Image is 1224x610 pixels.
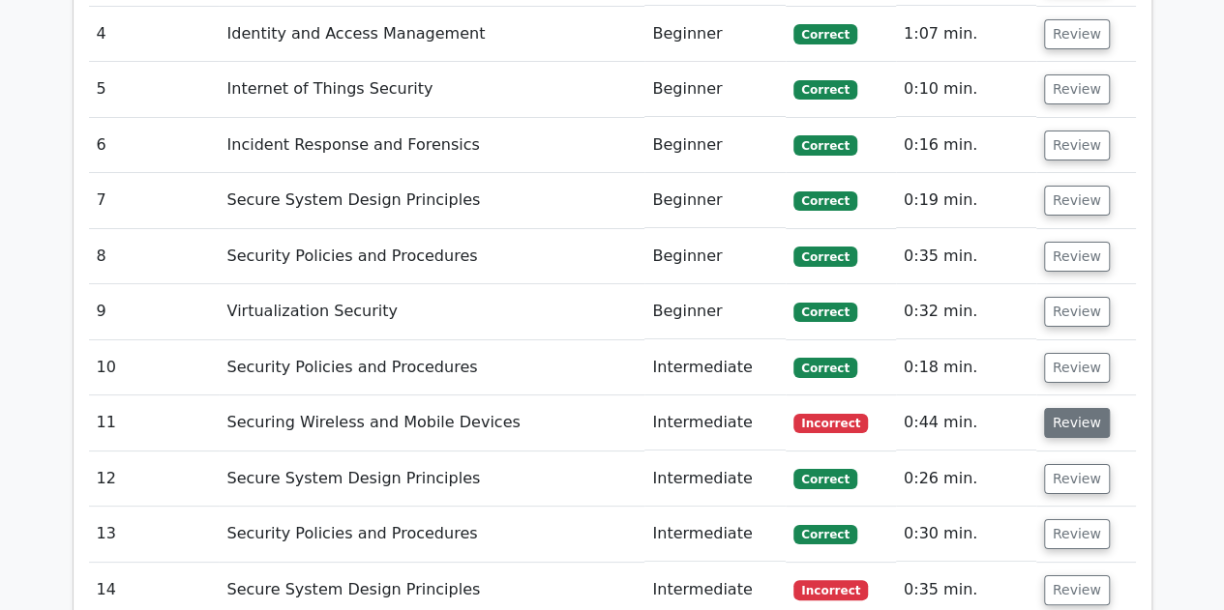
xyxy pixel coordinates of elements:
td: 7 [89,173,220,228]
span: Correct [793,469,856,488]
td: Securing Wireless and Mobile Devices [219,395,644,450]
td: Security Policies and Procedures [219,229,644,284]
td: 0:44 min. [896,395,1036,450]
td: Intermediate [644,507,786,562]
span: Correct [793,247,856,266]
td: 8 [89,229,220,284]
td: Beginner [644,173,786,228]
span: Incorrect [793,580,868,599]
td: Beginner [644,118,786,173]
td: Intermediate [644,340,786,395]
td: 6 [89,118,220,173]
td: 0:10 min. [896,62,1036,117]
td: Incident Response and Forensics [219,118,644,173]
td: 0:26 min. [896,451,1036,507]
td: 0:18 min. [896,340,1036,395]
td: Secure System Design Principles [219,173,644,228]
td: Secure System Design Principles [219,451,644,507]
button: Review [1044,19,1110,49]
span: Correct [793,80,856,100]
button: Review [1044,242,1110,272]
td: Internet of Things Security [219,62,644,117]
button: Review [1044,186,1110,216]
button: Review [1044,408,1110,438]
td: 0:35 min. [896,229,1036,284]
td: 11 [89,395,220,450]
span: Correct [793,358,856,377]
span: Correct [793,135,856,155]
td: 0:30 min. [896,507,1036,562]
td: 0:16 min. [896,118,1036,173]
button: Review [1044,519,1110,549]
td: Beginner [644,284,786,339]
button: Review [1044,131,1110,160]
td: 0:32 min. [896,284,1036,339]
td: Security Policies and Procedures [219,340,644,395]
td: Security Policies and Procedures [219,507,644,562]
button: Review [1044,74,1110,104]
button: Review [1044,353,1110,383]
td: Intermediate [644,451,786,507]
button: Review [1044,575,1110,605]
td: 10 [89,340,220,395]
td: Beginner [644,62,786,117]
td: 4 [89,7,220,62]
td: 12 [89,451,220,507]
td: 13 [89,507,220,562]
td: Beginner [644,7,786,62]
td: Intermediate [644,395,786,450]
span: Correct [793,191,856,211]
td: 1:07 min. [896,7,1036,62]
td: Virtualization Security [219,284,644,339]
span: Correct [793,525,856,544]
td: 5 [89,62,220,117]
button: Review [1044,464,1110,494]
span: Correct [793,24,856,44]
td: Identity and Access Management [219,7,644,62]
td: 0:19 min. [896,173,1036,228]
button: Review [1044,297,1110,327]
td: 9 [89,284,220,339]
td: Beginner [644,229,786,284]
span: Incorrect [793,414,868,433]
span: Correct [793,303,856,322]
